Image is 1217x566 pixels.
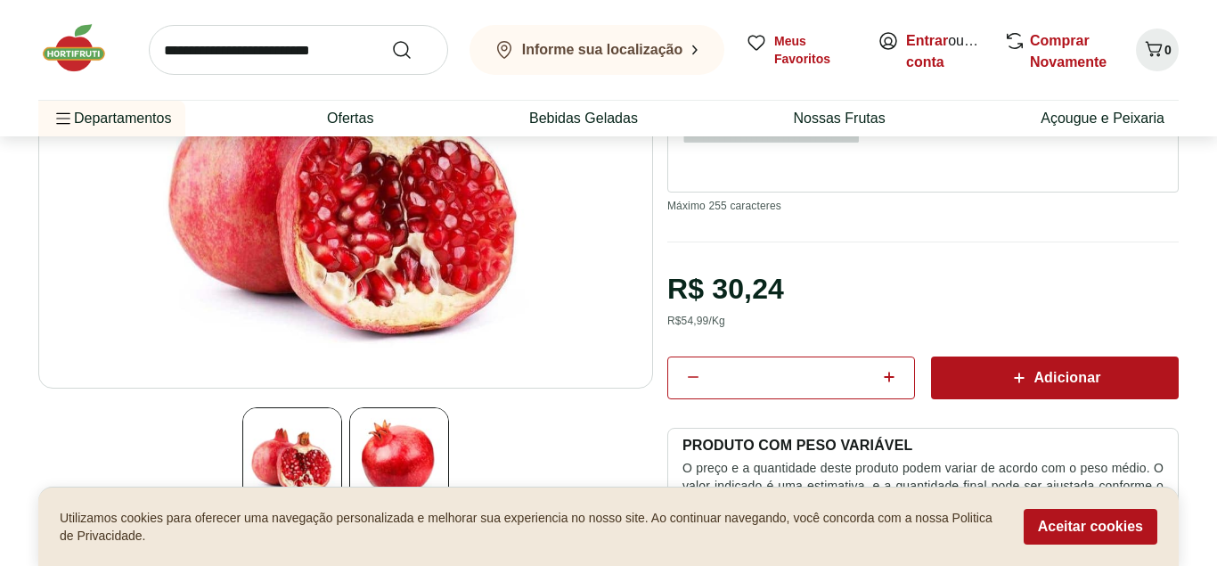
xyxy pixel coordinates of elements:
a: Entrar [906,33,948,48]
img: Principal [242,407,342,507]
button: Aceitar cookies [1024,509,1157,545]
p: PRODUTO COM PESO VARIÁVEL [682,436,913,455]
a: Nossas Frutas [794,108,886,129]
div: R$ 54,99 /Kg [667,314,725,328]
input: search [149,25,448,75]
a: Meus Favoritos [746,32,856,68]
button: Carrinho [1136,29,1179,71]
span: Meus Favoritos [774,32,856,68]
button: Submit Search [391,39,434,61]
b: Informe sua localização [522,42,683,57]
p: O preço e a quantidade deste produto podem variar de acordo com o peso médio. O valor indicado é ... [682,459,1164,513]
div: R$ 30,24 [667,264,784,314]
a: Bebidas Geladas [529,108,638,129]
p: Utilizamos cookies para oferecer uma navegação personalizada e melhorar sua experiencia no nosso ... [60,509,1002,545]
span: Departamentos [53,97,171,140]
a: Açougue e Peixaria [1041,108,1164,129]
button: Informe sua localização [470,25,724,75]
span: ou [906,30,985,73]
button: Menu [53,97,74,140]
a: Ofertas [327,108,373,129]
a: Comprar Novamente [1030,33,1107,70]
span: Adicionar [1009,367,1100,389]
span: 0 [1164,43,1172,57]
img: Hortifruti [38,21,127,75]
button: Adicionar [931,357,1179,399]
